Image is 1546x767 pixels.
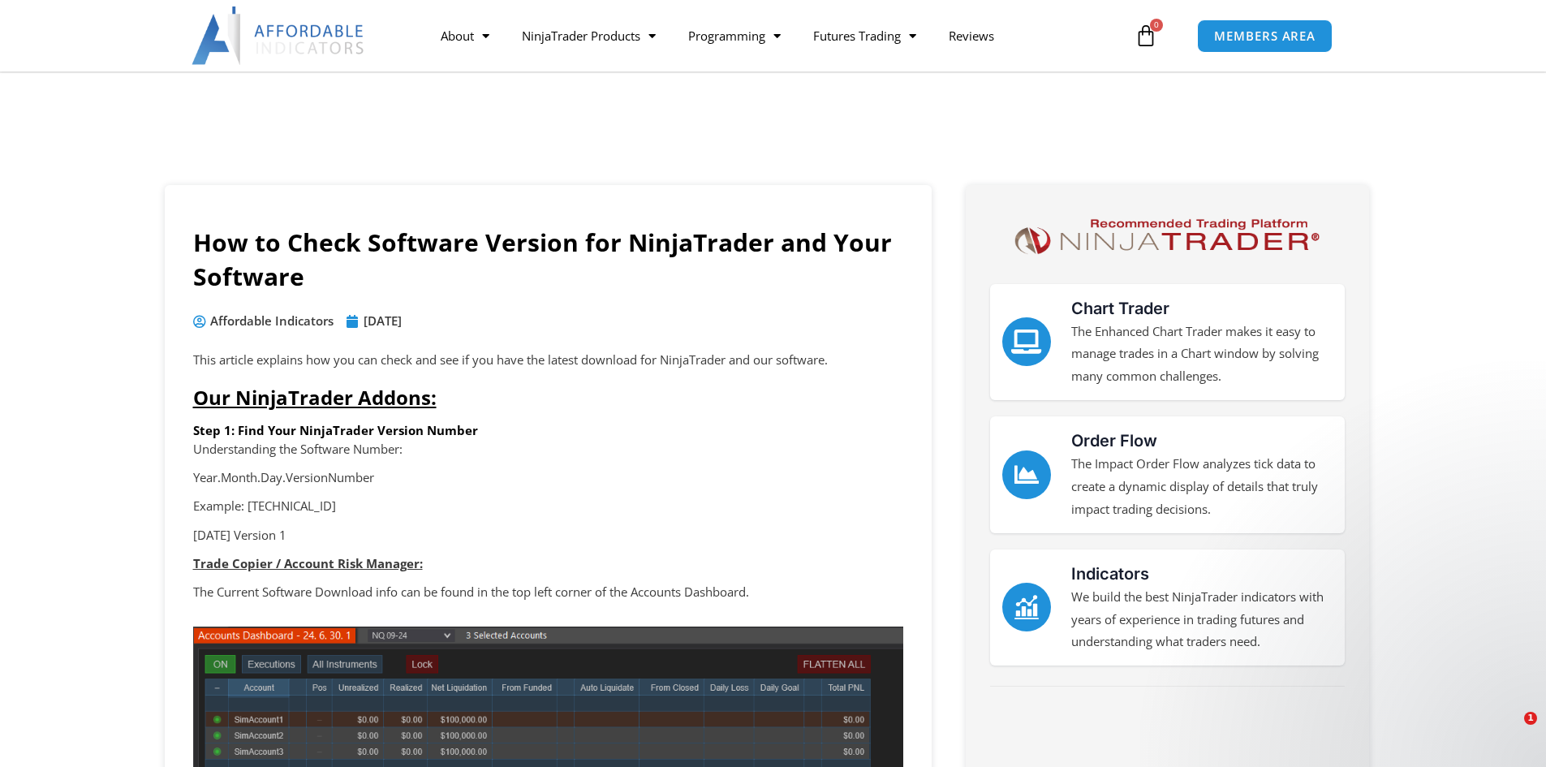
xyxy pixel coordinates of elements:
a: Reviews [932,17,1010,54]
img: LogoAI | Affordable Indicators – NinjaTrader [192,6,366,65]
span: 1 [1524,712,1537,725]
a: Order Flow [1071,431,1157,450]
img: NinjaTrader Logo | Affordable Indicators – NinjaTrader [1007,213,1326,260]
h1: How to Check Software Version for NinjaTrader and Your Software [193,226,903,294]
span: Our NinjaTrader Addons: [193,384,437,411]
a: Chart Trader [1002,317,1051,366]
a: Order Flow [1002,450,1051,499]
nav: Menu [424,17,1130,54]
span: 0 [1150,19,1163,32]
h6: Step 1: Find Your NinjaTrader Version Number [193,423,903,438]
p: The Impact Order Flow analyzes tick data to create a dynamic display of details that truly impact... [1071,453,1333,521]
strong: Trade Copier / Account Risk Manager: [193,555,423,571]
a: Indicators [1002,583,1051,631]
time: [DATE] [364,312,402,329]
a: Chart Trader [1071,299,1169,318]
p: The Enhanced Chart Trader makes it easy to manage trades in a Chart window by solving many common... [1071,321,1333,389]
a: Futures Trading [797,17,932,54]
p: This article explains how you can check and see if you have the latest download for NinjaTrader a... [193,349,903,372]
iframe: Intercom live chat [1491,712,1530,751]
a: MEMBERS AREA [1197,19,1333,53]
p: We build the best NinjaTrader indicators with years of experience in trading futures and understa... [1071,586,1333,654]
p: The Current Software Download info can be found in the top left corner of the Accounts Dashboard. [193,581,903,604]
p: Year.Month.Day.VersionNumber [193,467,903,489]
a: Indicators [1071,564,1149,584]
p: Example: [TECHNICAL_ID] [193,495,903,518]
p: Understanding the Software Number: [193,438,903,461]
a: NinjaTrader Products [506,17,672,54]
a: 0 [1110,12,1182,59]
span: Affordable Indicators [206,310,334,333]
a: About [424,17,506,54]
span: MEMBERS AREA [1214,30,1316,42]
a: Programming [672,17,797,54]
p: [DATE] Version 1 [193,524,903,547]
